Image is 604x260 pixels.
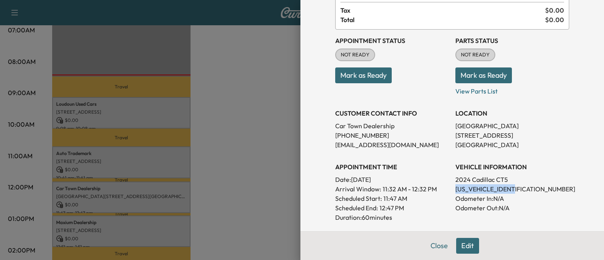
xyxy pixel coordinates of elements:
[455,36,569,45] h3: Parts Status
[545,15,564,24] span: $ 0.00
[455,162,569,172] h3: VEHICLE INFORMATION
[336,51,374,59] span: NOT READY
[335,108,449,118] h3: CUSTOMER CONTACT INFO
[383,194,407,203] p: 11:47 AM
[340,6,545,15] span: Tax
[456,238,479,254] button: Edit
[455,203,569,213] p: Odometer Out: N/A
[335,121,449,131] p: Car Town Dealership
[335,36,449,45] h3: Appointment Status
[455,175,569,184] p: 2024 Cadillac CT5
[545,6,564,15] span: $ 0.00
[335,194,382,203] p: Scheduled Start:
[455,83,569,96] p: View Parts List
[340,15,545,24] span: Total
[383,184,437,194] span: 11:32 AM - 12:32 PM
[456,51,495,59] span: NOT READY
[335,162,449,172] h3: APPOINTMENT TIME
[455,184,569,194] p: [US_VEHICLE_IDENTIFICATION_NUMBER]
[455,67,512,83] button: Mark as Ready
[425,238,453,254] button: Close
[335,175,449,184] p: Date: [DATE]
[335,131,449,140] p: [PHONE_NUMBER]
[379,203,404,213] p: 12:47 PM
[335,203,378,213] p: Scheduled End:
[455,194,569,203] p: Odometer In: N/A
[335,184,449,194] p: Arrival Window:
[335,67,392,83] button: Mark as Ready
[455,108,569,118] h3: LOCATION
[455,121,569,150] p: [GEOGRAPHIC_DATA][STREET_ADDRESS][GEOGRAPHIC_DATA]
[335,140,449,150] p: [EMAIL_ADDRESS][DOMAIN_NAME]
[335,213,449,222] p: Duration: 60 minutes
